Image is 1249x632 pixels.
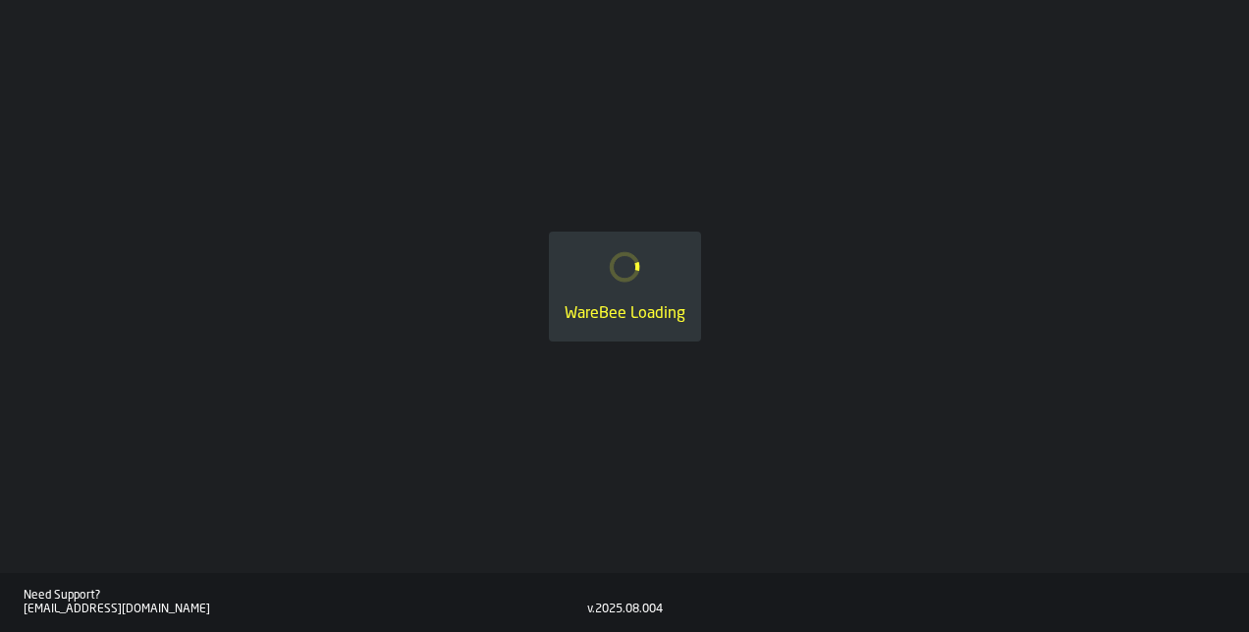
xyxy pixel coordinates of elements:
[587,603,595,616] div: v.
[24,589,587,616] a: Need Support?[EMAIL_ADDRESS][DOMAIN_NAME]
[24,589,587,603] div: Need Support?
[24,603,587,616] div: [EMAIL_ADDRESS][DOMAIN_NAME]
[565,302,685,326] div: WareBee Loading
[595,603,663,616] div: 2025.08.004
